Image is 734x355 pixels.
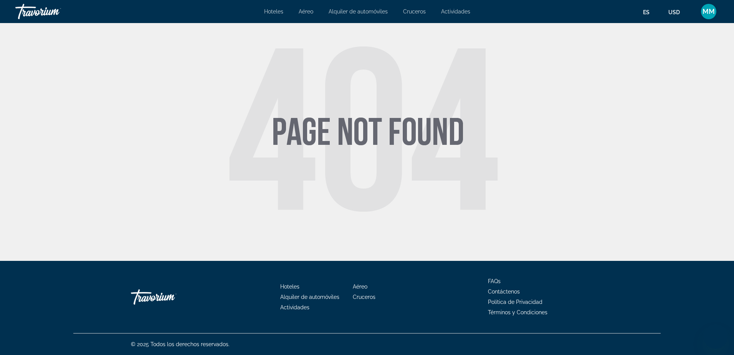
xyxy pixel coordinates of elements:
a: Aéreo [353,284,367,290]
a: Alquiler de automóviles [329,8,388,15]
span: MM [703,8,715,15]
span: es [643,9,650,15]
a: Política de Privacidad [488,299,542,305]
a: Aéreo [299,8,313,15]
a: Contáctenos [488,289,520,295]
a: FAQs [488,278,501,284]
a: Cruceros [353,294,375,300]
button: User Menu [699,3,719,20]
a: Actividades [280,304,309,310]
a: Travorium [15,2,92,22]
a: Alquiler de automóviles [280,294,339,300]
a: Hoteles [264,8,283,15]
a: Actividades [441,8,470,15]
span: © 2025 Todos los derechos reservados. [131,341,230,347]
a: Travorium [131,285,208,309]
a: Términos y Condiciones [488,309,547,315]
img: Page not found [213,35,521,227]
iframe: Button to launch messaging window [703,324,728,349]
a: Hoteles [280,284,299,290]
a: Cruceros [403,8,426,15]
span: USD [668,9,680,15]
button: Change currency [668,7,687,18]
button: Change language [643,7,657,18]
